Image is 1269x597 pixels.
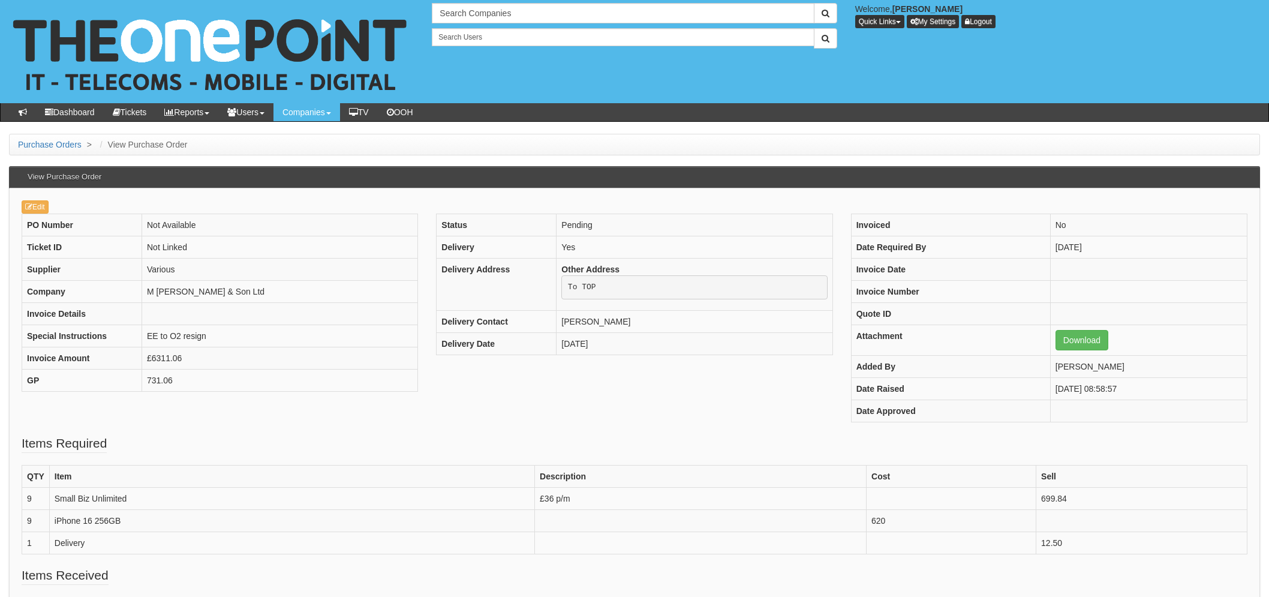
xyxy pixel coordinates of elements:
td: 9 [22,488,50,510]
th: GP [22,370,142,392]
th: Sell [1036,466,1247,488]
a: Logout [961,15,996,28]
button: Quick Links [855,15,904,28]
td: 699.84 [1036,488,1247,510]
pre: To TOP [561,275,827,299]
legend: Items Required [22,434,107,453]
a: Download [1056,330,1108,350]
th: Invoice Date [851,259,1050,281]
a: Purchase Orders [18,140,82,149]
td: M [PERSON_NAME] & Son Ltd [142,281,418,303]
th: PO Number [22,214,142,236]
th: Status [437,214,557,236]
a: Reports [155,103,218,121]
td: Delivery [49,532,534,554]
td: EE to O2 resign [142,325,418,347]
a: My Settings [907,15,960,28]
input: Search Companies [432,3,814,23]
a: TV [340,103,378,121]
a: Users [218,103,273,121]
td: Pending [557,214,832,236]
a: Edit [22,200,49,214]
th: Special Instructions [22,325,142,347]
td: 731.06 [142,370,418,392]
td: 1 [22,532,50,554]
td: No [1050,214,1247,236]
th: Added By [851,356,1050,378]
td: £6311.06 [142,347,418,370]
th: Cost [867,466,1036,488]
th: Supplier [22,259,142,281]
td: Yes [557,236,832,259]
th: Date Raised [851,378,1050,400]
b: Other Address [561,265,620,274]
span: > [84,140,95,149]
th: Invoice Amount [22,347,142,370]
th: Ticket ID [22,236,142,259]
legend: Items Received [22,566,109,585]
a: OOH [378,103,422,121]
td: [DATE] 08:58:57 [1050,378,1247,400]
th: Date Required By [851,236,1050,259]
th: Item [49,466,534,488]
td: [PERSON_NAME] [557,310,832,332]
td: Not Linked [142,236,418,259]
td: Small Biz Unlimited [49,488,534,510]
td: 9 [22,510,50,532]
th: Attachment [851,325,1050,356]
td: [DATE] [1050,236,1247,259]
td: [DATE] [557,332,832,355]
td: Not Available [142,214,418,236]
a: Dashboard [36,103,104,121]
th: Invoiced [851,214,1050,236]
th: Description [535,466,867,488]
li: View Purchase Order [97,139,188,151]
th: Invoice Number [851,281,1050,303]
th: Date Approved [851,400,1050,422]
th: Delivery [437,236,557,259]
input: Search Users [432,28,814,46]
td: Various [142,259,418,281]
td: £36 p/m [535,488,867,510]
th: Quote ID [851,303,1050,325]
b: [PERSON_NAME] [892,4,963,14]
td: 620 [867,510,1036,532]
a: Companies [273,103,340,121]
th: Company [22,281,142,303]
th: Delivery Address [437,259,557,311]
h3: View Purchase Order [22,167,107,187]
th: QTY [22,466,50,488]
td: 12.50 [1036,532,1247,554]
div: Welcome, [846,3,1269,28]
th: Delivery Date [437,332,557,355]
a: Tickets [104,103,156,121]
td: [PERSON_NAME] [1050,356,1247,378]
th: Delivery Contact [437,310,557,332]
th: Invoice Details [22,303,142,325]
td: iPhone 16 256GB [49,510,534,532]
